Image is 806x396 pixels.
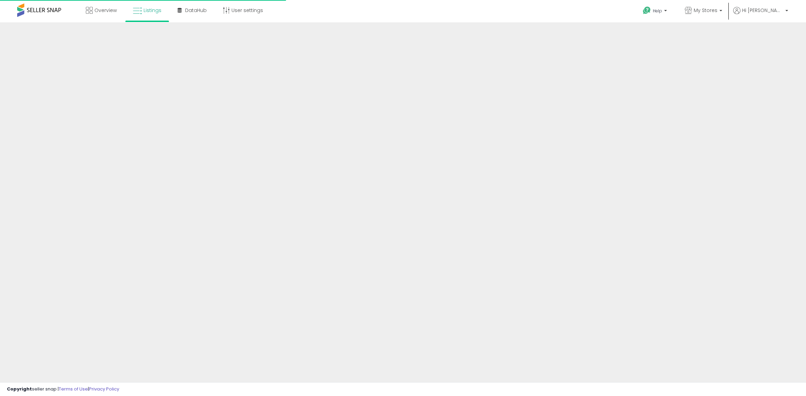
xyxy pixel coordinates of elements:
[694,7,717,14] span: My Stores
[144,7,161,14] span: Listings
[637,1,674,22] a: Help
[185,7,207,14] span: DataHub
[643,6,651,15] i: Get Help
[653,8,662,14] span: Help
[94,7,117,14] span: Overview
[742,7,783,14] span: Hi [PERSON_NAME]
[733,7,788,22] a: Hi [PERSON_NAME]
